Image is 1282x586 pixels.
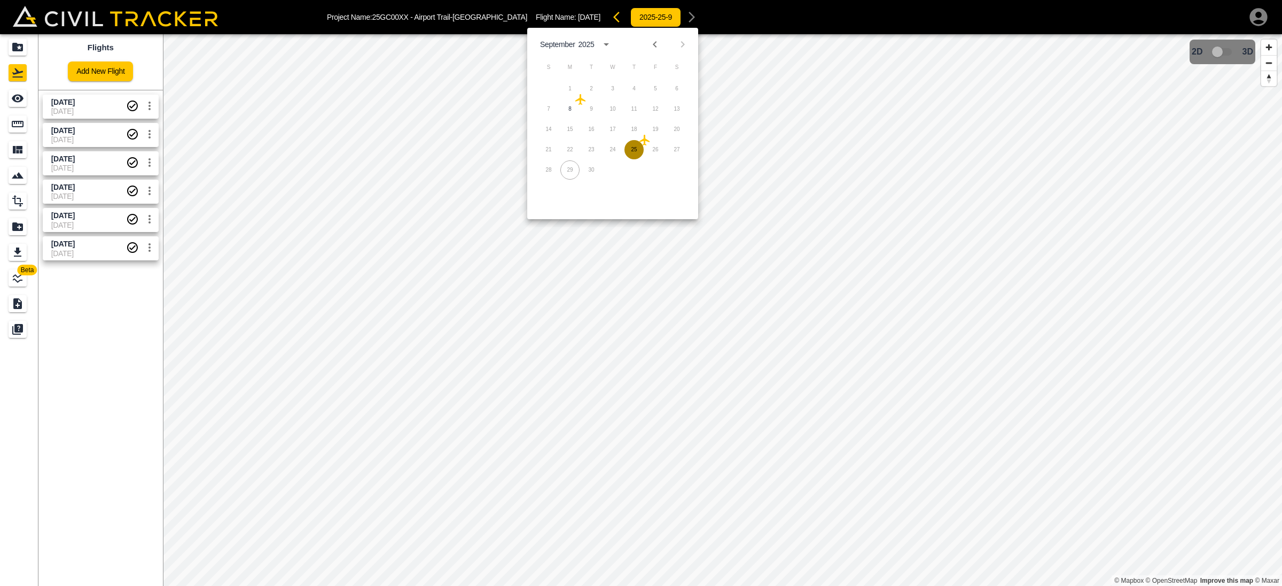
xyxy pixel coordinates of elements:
[667,57,686,78] span: S
[1261,71,1277,86] button: Reset bearing to north
[560,57,580,78] span: M
[1192,47,1202,57] span: 2D
[1200,577,1253,584] a: Map feedback
[539,57,558,78] span: S
[646,35,664,53] button: Previous month
[1146,577,1198,584] a: OpenStreetMap
[540,40,575,49] div: September
[1261,55,1277,71] button: Zoom out
[624,57,644,78] span: T
[560,99,580,119] button: Sep 8, 2025
[630,7,681,27] button: 2025-25-9
[579,40,595,49] div: 2025
[536,13,600,21] p: Flight Name:
[1255,577,1279,584] a: Maxar
[582,57,601,78] span: T
[1114,577,1144,584] a: Mapbox
[1242,47,1253,57] span: 3D
[646,57,665,78] span: F
[327,13,527,21] p: Project Name: 25GC00XX - Airport Trail-[GEOGRAPHIC_DATA]
[578,13,600,21] span: [DATE]
[13,6,218,27] img: Civil Tracker
[624,140,644,159] button: Sep 25, 2025
[597,35,615,53] button: calendar view is open, switch to year view
[1261,40,1277,55] button: Zoom in
[163,34,1282,586] canvas: Map
[1207,42,1238,62] span: 3D model not uploaded yet
[603,57,622,78] span: W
